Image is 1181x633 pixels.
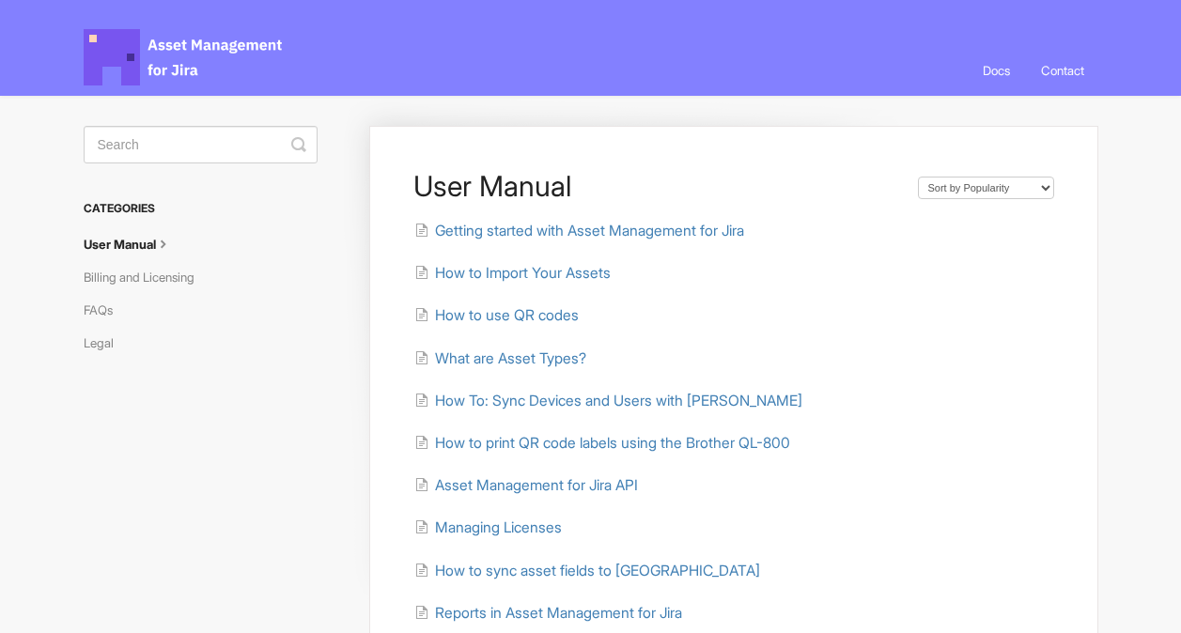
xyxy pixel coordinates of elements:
a: Reports in Asset Management for Jira [414,604,682,622]
a: Contact [1027,45,1098,96]
span: Getting started with Asset Management for Jira [435,222,744,239]
span: Asset Management for Jira API [435,476,638,494]
a: Asset Management for Jira API [414,476,638,494]
a: Billing and Licensing [84,262,209,292]
a: How to print QR code labels using the Brother QL-800 [414,434,790,452]
span: Reports in Asset Management for Jira [435,604,682,622]
a: User Manual [84,229,187,259]
span: How to print QR code labels using the Brother QL-800 [435,434,790,452]
a: Docs [969,45,1024,96]
a: FAQs [84,295,127,325]
a: What are Asset Types? [414,349,586,367]
input: Search [84,126,318,163]
a: How To: Sync Devices and Users with [PERSON_NAME] [414,392,802,409]
a: How to sync asset fields to [GEOGRAPHIC_DATA] [414,562,760,579]
a: How to Import Your Assets [414,264,611,282]
span: Asset Management for Jira Docs [84,29,285,85]
span: Managing Licenses [435,518,562,536]
h1: User Manual [413,169,898,203]
span: How to sync asset fields to [GEOGRAPHIC_DATA] [435,562,760,579]
a: How to use QR codes [414,306,579,324]
select: Page reloads on selection [918,177,1054,199]
span: How To: Sync Devices and Users with [PERSON_NAME] [435,392,802,409]
span: How to Import Your Assets [435,264,611,282]
a: Legal [84,328,128,358]
a: Managing Licenses [414,518,562,536]
h3: Categories [84,192,318,225]
span: What are Asset Types? [435,349,586,367]
a: Getting started with Asset Management for Jira [414,222,744,239]
span: How to use QR codes [435,306,579,324]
